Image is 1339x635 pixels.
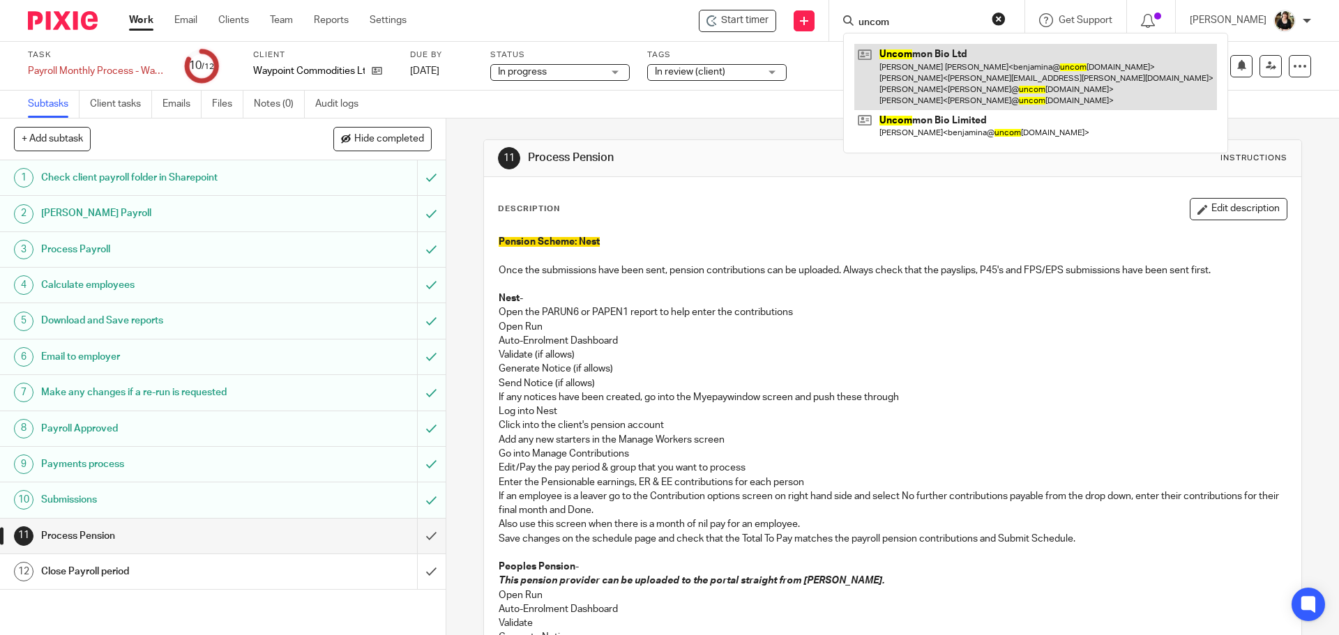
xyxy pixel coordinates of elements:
[28,64,167,78] div: Payroll Monthly Process - Waypoint
[499,489,1286,518] p: If an employee is a leaver go to the Contribution options screen on right hand side and select No...
[90,91,152,118] a: Client tasks
[647,49,787,61] label: Tags
[14,526,33,546] div: 11
[498,67,547,77] span: In progress
[314,13,349,27] a: Reports
[218,13,249,27] a: Clients
[499,404,1286,418] p: Log into Nest
[721,13,769,28] span: Start timer
[354,134,424,145] span: Hide completed
[41,561,282,582] h1: Close Payroll period
[655,67,725,77] span: In review (client)
[370,13,407,27] a: Settings
[14,275,33,295] div: 4
[498,204,560,215] p: Description
[333,127,432,151] button: Hide completed
[499,532,1286,546] p: Save changes on the schedule page and check that the Total To Pay matches the payroll pension con...
[41,526,282,546] h1: Process Pension
[253,49,393,61] label: Client
[499,362,1286,376] p: Generate Notice (if allows)
[499,616,1286,630] p: Validate
[14,490,33,510] div: 10
[14,454,33,474] div: 9
[1190,198,1287,220] button: Edit description
[202,63,214,70] small: /12
[28,91,80,118] a: Subtasks
[41,275,282,296] h1: Calculate employees
[14,562,33,581] div: 12
[499,348,1286,362] p: Validate (if allows)
[499,576,884,586] em: This pension provider can be uploaded to the portal straight from [PERSON_NAME].
[499,602,1286,616] p: Auto-Enrolment Dashboard
[498,147,520,169] div: 11
[14,168,33,188] div: 1
[14,240,33,259] div: 3
[14,312,33,331] div: 5
[270,13,293,27] a: Team
[129,13,153,27] a: Work
[253,64,365,78] p: Waypoint Commodities Ltd
[499,263,1286,277] p: Once the submissions have been sent, pension contributions can be uploaded. Always check that the...
[699,10,776,32] div: Waypoint Commodities Ltd - Payroll Monthly Process - Waypoint
[1059,15,1112,25] span: Get Support
[1273,10,1296,32] img: Helen%20Campbell.jpeg
[1220,153,1287,164] div: Instructions
[499,320,1286,334] p: Open Run
[174,13,197,27] a: Email
[992,12,1006,26] button: Clear
[41,167,282,188] h1: Check client payroll folder in Sharepoint
[857,17,983,29] input: Search
[499,293,520,303] strong: Nest
[499,588,1286,602] p: Open Run
[499,475,1286,489] p: Enter the Pensionable earnings, ER & EE contributions for each person
[499,433,1286,447] p: Add any new starters in the Manage Workers screen
[499,560,1286,574] p: -
[189,58,214,74] div: 10
[499,447,1286,461] p: Go into Manage Contributions
[41,203,282,224] h1: [PERSON_NAME] Payroll
[315,91,369,118] a: Audit logs
[499,562,575,572] strong: Peoples Pension
[410,66,439,76] span: [DATE]
[490,49,630,61] label: Status
[212,91,243,118] a: Files
[14,419,33,438] div: 8
[1190,13,1266,27] p: [PERSON_NAME]
[499,390,1286,404] p: If any notices have been created, go into the Myepaywindow screen and push these through
[254,91,305,118] a: Notes (0)
[499,237,600,247] span: Pension Scheme: Nest
[41,382,282,403] h1: Make any changes if a re-run is requested
[41,454,282,475] h1: Payments process
[162,91,202,118] a: Emails
[41,418,282,439] h1: Payroll Approved
[499,461,1286,475] p: Edit/Pay the pay period & group that you want to process
[499,305,1286,319] p: Open the PARUN6 or PAPEN1 report to help enter the contributions
[499,291,1286,305] p: -
[41,310,282,331] h1: Download and Save reports
[499,334,1286,348] p: Auto-Enrolment Dashboard
[499,418,1286,432] p: Click into the client's pension account
[14,204,33,224] div: 2
[410,49,473,61] label: Due by
[41,346,282,367] h1: Email to employer
[28,11,98,30] img: Pixie
[528,151,923,165] h1: Process Pension
[14,383,33,402] div: 7
[14,347,33,367] div: 6
[41,489,282,510] h1: Submissions
[14,127,91,151] button: + Add subtask
[499,517,1286,531] p: Also use this screen when there is a month of nil pay for an employee.
[499,376,1286,390] p: Send Notice (if allows)
[41,239,282,260] h1: Process Payroll
[28,49,167,61] label: Task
